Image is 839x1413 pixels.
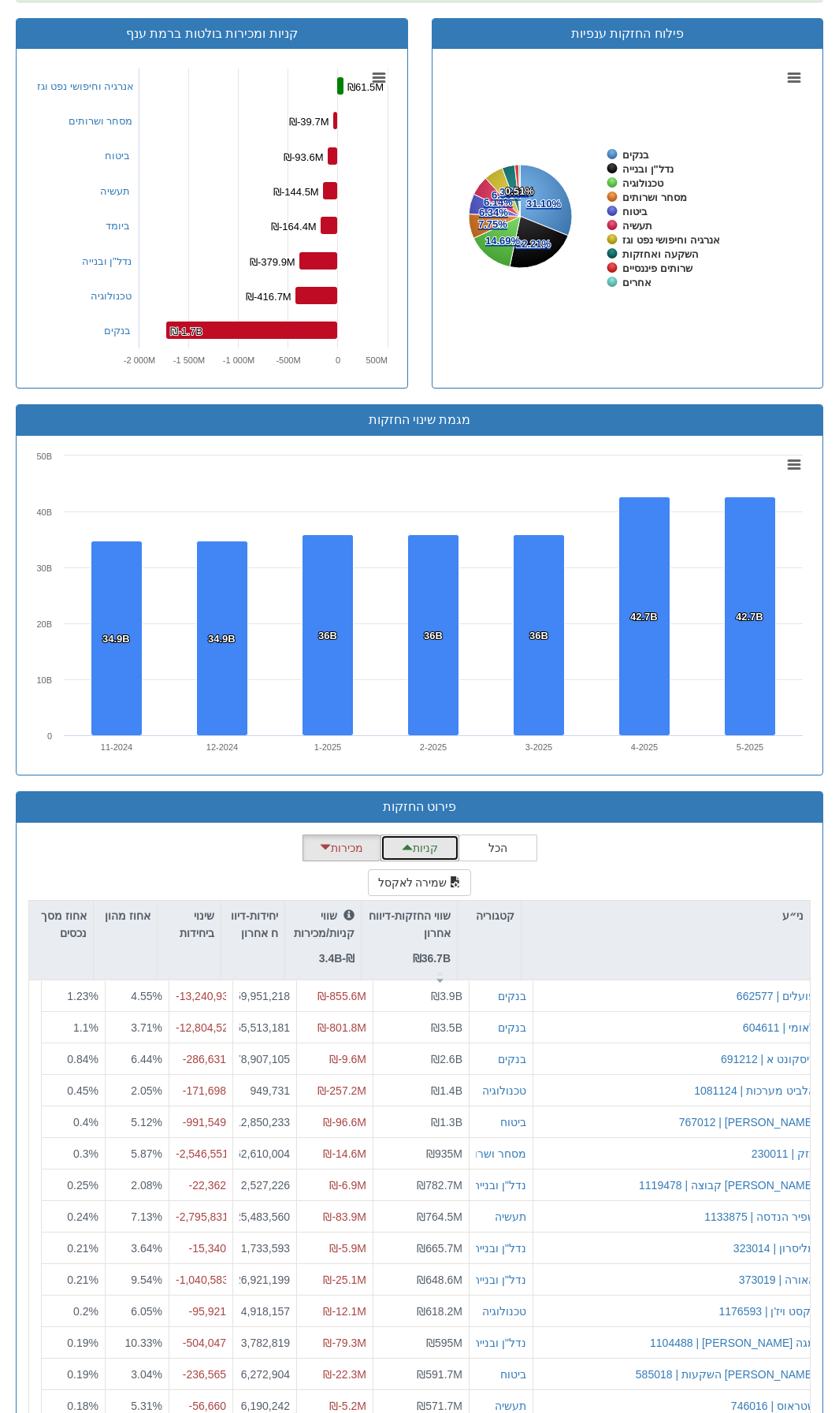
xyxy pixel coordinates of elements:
div: 26,921,199 [239,1271,290,1287]
button: נדל"ן ובנייה [473,1240,526,1255]
div: -22,362 [176,1177,226,1192]
div: טכנולוגיה [482,1303,526,1318]
button: טכנולוגיה [482,1082,526,1098]
text: 0 [335,355,340,365]
div: 1.23% [48,988,98,1004]
text: -500M [276,355,300,365]
div: מגה [PERSON_NAME] | 1104488 [650,1334,815,1350]
span: ₪782.7M [417,1178,462,1191]
tspan: 36B [424,630,443,641]
button: [PERSON_NAME] קבוצה | 1119478 [639,1177,815,1192]
tspan: 6.34% [479,206,508,218]
tspan: 34.9B [102,633,130,645]
span: ₪1.4B [431,1084,462,1096]
span: ₪595M [426,1336,462,1348]
div: 3.64 % [112,1240,162,1255]
div: 0.2% [48,1303,98,1318]
tspan: 31.10% [526,198,562,210]
div: 4,918,157 [239,1303,290,1318]
button: נדל"ן ובנייה [473,1177,526,1192]
span: ₪-22.3M [323,1367,366,1380]
div: -286,631 [176,1050,226,1066]
span: ₪3.5B [431,1021,462,1033]
div: 9.54 % [112,1271,162,1287]
p: שינוי ביחידות [164,907,214,943]
button: פועלים | 662577 [737,988,815,1004]
div: 2.05 % [112,1082,162,1098]
span: ₪-12.1M [323,1304,366,1317]
div: [PERSON_NAME] השקעות | 585018 [636,1366,815,1381]
text: 10B [36,675,52,685]
button: אלביט מערכות | 1081124 [694,1082,815,1098]
tspan: 36B [529,630,548,641]
div: -13,240,938 [176,988,226,1004]
div: -56,660 [176,1397,226,1413]
div: -2,795,831 [176,1208,226,1224]
text: 3-2025 [525,742,552,752]
button: שטראוס | 746016 [731,1397,815,1413]
div: -1,040,583 [176,1271,226,1287]
button: שפיר הנדסה | 1133875 [704,1208,815,1224]
button: [PERSON_NAME] | 767012 [679,1114,815,1129]
tspan: השקעה ואחזקות [622,248,699,260]
div: -12,804,524 [176,1019,226,1035]
button: שמירה לאקסל [368,869,472,896]
a: נדל"ן ובנייה [82,255,132,267]
div: 4.55 % [112,988,162,1004]
div: 3,782,819 [239,1334,290,1350]
p: יחידות-דיווח אחרון [228,907,278,943]
tspan: -1 500M [173,355,204,365]
tspan: 14.69% [485,235,521,247]
span: ₪618.2M [417,1304,462,1317]
div: 162,610,004 [239,1145,290,1161]
div: דיסקונט א | 691212 [721,1050,815,1066]
div: 78,907,105 [239,1050,290,1066]
span: ₪-9.6M [329,1052,366,1065]
a: ביומד [106,220,130,232]
a: תעשיה [100,185,130,197]
div: 3.04 % [112,1366,162,1381]
tspan: 0.51% [505,185,534,197]
div: 0.25% [48,1177,98,1192]
p: שווי החזקות-דיווח אחרון [368,907,451,943]
div: -15,340 [176,1240,226,1255]
span: ₪-5.9M [329,1241,366,1254]
span: ₪-6.9M [329,1178,366,1191]
button: ביטוח [500,1114,526,1129]
div: 55,513,181 [239,1019,290,1035]
tspan: 42.7B [736,611,763,623]
div: ביטוח [500,1366,526,1381]
span: ₪2.6B [431,1052,462,1065]
span: ₪-96.6M [323,1115,366,1128]
button: מסחר ושרותים [458,1145,526,1161]
strong: ₪-3.4B [319,952,355,965]
p: שווי קניות/מכירות [291,907,355,943]
tspan: אחרים [622,277,652,288]
span: ₪571.7M [417,1399,462,1411]
div: 2,527,226 [239,1177,290,1192]
button: בזק | 230011 [752,1145,815,1161]
text: 500M [366,355,388,365]
p: אחוז מהון [105,907,150,924]
text: 4-2025 [631,742,658,752]
button: נדל"ן ובנייה [473,1334,526,1350]
a: אנרגיה וחיפושי נפט וגז [37,80,135,92]
div: -504,047 [176,1334,226,1350]
div: 0.21% [48,1240,98,1255]
div: 6.44 % [112,1050,162,1066]
text: 2-2025 [420,742,447,752]
text: 30B [36,563,52,573]
div: לאומי | 604611 [743,1019,815,1035]
div: -2,546,551 [176,1145,226,1161]
text: 5-2025 [737,742,763,752]
tspan: 6.05% [492,189,521,201]
button: נדל"ן ובנייה [473,1271,526,1287]
div: 0.19% [48,1366,98,1381]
